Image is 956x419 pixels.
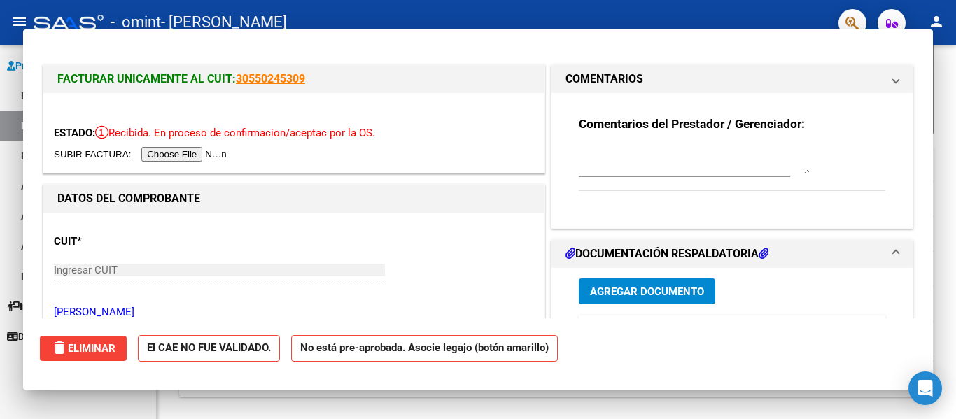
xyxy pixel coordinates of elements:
[590,285,704,298] span: Agregar Documento
[138,335,280,362] strong: El CAE NO FUE VALIDADO.
[54,234,198,250] p: CUIT
[51,339,68,356] mat-icon: delete
[291,335,558,362] strong: No está pre-aprobada. Asocie legajo (botón amarillo)
[7,58,134,73] span: Prestadores / Proveedores
[579,117,805,131] strong: Comentarios del Prestador / Gerenciador:
[551,240,913,268] mat-expansion-panel-header: DOCUMENTACIÓN RESPALDATORIA
[880,315,950,346] datatable-header-cell: Acción
[551,93,913,228] div: COMENTARIOS
[54,304,534,320] p: [PERSON_NAME]
[51,342,115,355] span: Eliminar
[7,329,99,344] span: Datos de contacto
[579,315,614,346] datatable-header-cell: ID
[54,127,95,139] span: ESTADO:
[565,246,768,262] h1: DOCUMENTACIÓN RESPALDATORIA
[40,336,127,361] button: Eliminar
[908,371,942,405] div: Open Intercom Messenger
[719,315,810,346] datatable-header-cell: Usuario
[7,299,72,314] span: Instructivos
[810,315,880,346] datatable-header-cell: Subido
[551,65,913,93] mat-expansion-panel-header: COMENTARIOS
[236,72,305,85] a: 30550245309
[11,13,28,30] mat-icon: menu
[57,72,236,85] span: FACTURAR UNICAMENTE AL CUIT:
[161,7,287,38] span: - [PERSON_NAME]
[95,127,375,139] span: Recibida. En proceso de confirmacion/aceptac por la OS.
[579,278,715,304] button: Agregar Documento
[565,71,643,87] h1: COMENTARIOS
[111,7,161,38] span: - omint
[614,315,719,346] datatable-header-cell: Documento
[928,13,945,30] mat-icon: person
[57,192,200,205] strong: DATOS DEL COMPROBANTE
